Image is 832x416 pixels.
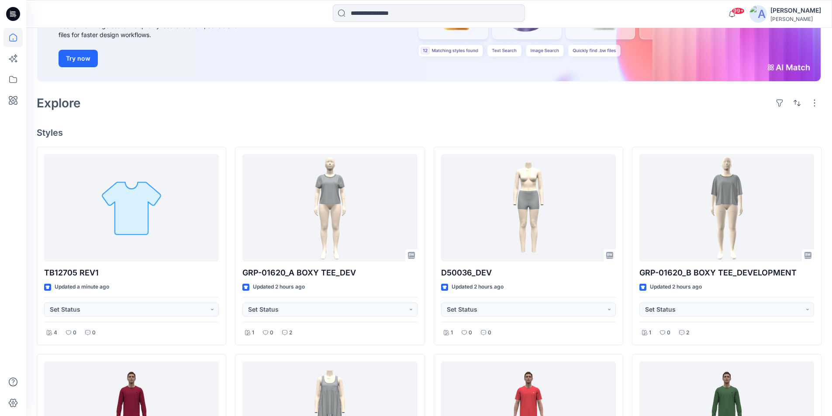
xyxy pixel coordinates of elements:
[59,21,255,39] div: Use text or image search to quickly locate relevant, editable .bw files for faster design workflows.
[667,328,670,337] p: 0
[59,50,98,67] button: Try now
[650,282,702,292] p: Updated 2 hours ago
[73,328,76,337] p: 0
[770,16,821,22] div: [PERSON_NAME]
[44,154,219,262] a: TB12705 REV1
[242,154,417,262] a: GRP-01620_A BOXY TEE_DEV
[452,282,504,292] p: Updated 2 hours ago
[37,127,822,138] h4: Styles
[488,328,491,337] p: 0
[441,267,616,279] p: D50036_DEV
[732,7,745,14] span: 99+
[37,96,81,110] h2: Explore
[242,267,417,279] p: GRP-01620_A BOXY TEE_DEV
[639,267,814,279] p: GRP-01620_B BOXY TEE_DEVELOPMENT
[92,328,96,337] p: 0
[55,282,109,292] p: Updated a minute ago
[639,154,814,262] a: GRP-01620_B BOXY TEE_DEVELOPMENT
[686,328,689,337] p: 2
[54,328,57,337] p: 4
[252,328,254,337] p: 1
[289,328,292,337] p: 2
[451,328,453,337] p: 1
[253,282,305,292] p: Updated 2 hours ago
[44,267,219,279] p: TB12705 REV1
[770,5,821,16] div: [PERSON_NAME]
[270,328,273,337] p: 0
[649,328,651,337] p: 1
[469,328,472,337] p: 0
[749,5,767,23] img: avatar
[441,154,616,262] a: D50036_DEV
